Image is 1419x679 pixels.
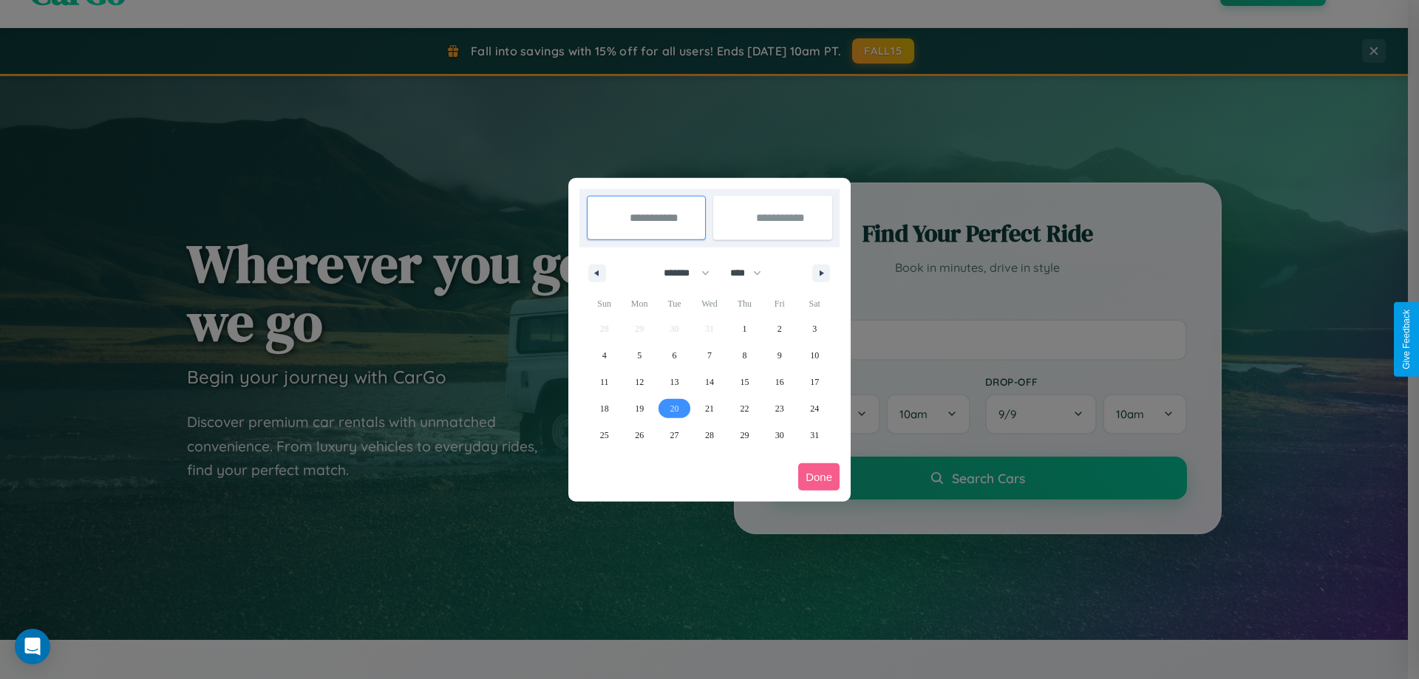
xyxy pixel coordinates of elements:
[810,395,819,422] span: 24
[705,369,714,395] span: 14
[707,342,712,369] span: 7
[775,422,784,448] span: 30
[670,395,679,422] span: 20
[742,315,746,342] span: 1
[622,369,656,395] button: 12
[587,342,622,369] button: 4
[797,369,832,395] button: 17
[622,342,656,369] button: 5
[705,422,714,448] span: 28
[727,315,762,342] button: 1
[1401,310,1412,369] div: Give Feedback
[705,395,714,422] span: 21
[635,422,644,448] span: 26
[727,369,762,395] button: 15
[600,369,609,395] span: 11
[810,369,819,395] span: 17
[810,422,819,448] span: 31
[657,369,692,395] button: 13
[727,342,762,369] button: 8
[657,342,692,369] button: 6
[727,422,762,448] button: 29
[740,422,749,448] span: 29
[797,422,832,448] button: 31
[797,395,832,422] button: 24
[727,395,762,422] button: 22
[692,395,726,422] button: 21
[742,342,746,369] span: 8
[587,292,622,315] span: Sun
[587,369,622,395] button: 11
[798,463,840,491] button: Done
[622,292,656,315] span: Mon
[657,292,692,315] span: Tue
[692,342,726,369] button: 7
[657,395,692,422] button: 20
[600,395,609,422] span: 18
[762,292,797,315] span: Fri
[587,422,622,448] button: 25
[635,395,644,422] span: 19
[670,369,679,395] span: 13
[622,395,656,422] button: 19
[762,342,797,369] button: 9
[600,422,609,448] span: 25
[775,395,784,422] span: 23
[777,315,782,342] span: 2
[762,395,797,422] button: 23
[673,342,677,369] span: 6
[692,292,726,315] span: Wed
[762,422,797,448] button: 30
[692,422,726,448] button: 28
[740,395,749,422] span: 22
[775,369,784,395] span: 16
[777,342,782,369] span: 9
[762,315,797,342] button: 2
[622,422,656,448] button: 26
[670,422,679,448] span: 27
[657,422,692,448] button: 27
[797,342,832,369] button: 10
[762,369,797,395] button: 16
[812,315,817,342] span: 3
[15,629,50,664] div: Open Intercom Messenger
[797,315,832,342] button: 3
[635,369,644,395] span: 12
[727,292,762,315] span: Thu
[810,342,819,369] span: 10
[637,342,642,369] span: 5
[602,342,607,369] span: 4
[587,395,622,422] button: 18
[740,369,749,395] span: 15
[797,292,832,315] span: Sat
[692,369,726,395] button: 14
